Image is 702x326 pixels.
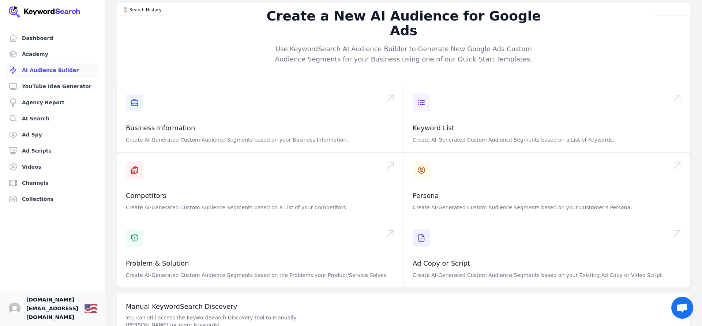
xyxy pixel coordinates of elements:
a: Ad Spy [6,127,99,142]
a: Agency Report [6,95,99,110]
a: Dashboard [6,31,99,45]
a: Problem & Solution [126,259,189,267]
button: 🇺🇸 [84,301,98,316]
img: Your Company [9,6,80,18]
a: Competitors [126,192,166,199]
a: Business Information [126,124,195,132]
button: Video Tutorial [651,4,689,15]
a: Persona [413,192,439,199]
a: Keyword List [413,124,454,132]
h3: Manual KeywordSearch Discovery [126,302,682,311]
a: AI Audience Builder [6,63,99,78]
div: Open chat [671,297,693,319]
a: Academy [6,47,99,61]
button: ⌛️ Search History [119,4,166,15]
a: YouTube Idea Generator [6,79,99,94]
p: Use KeywordSearch AI Audience Builder to Generate New Google Ads Custom Audience Segments for you... [263,44,544,64]
span: [DOMAIN_NAME][EMAIL_ADDRESS][DOMAIN_NAME] [26,295,78,322]
button: Open user button [9,303,20,314]
a: Channels [6,176,99,190]
a: Videos [6,160,99,174]
a: Collections [6,192,99,206]
div: 🇺🇸 [84,302,98,315]
h2: Create a New AI Audience for Google Ads [263,9,544,38]
a: Ad Copy or Script [413,259,470,267]
a: Ad Scripts [6,143,99,158]
a: AI Search [6,111,99,126]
